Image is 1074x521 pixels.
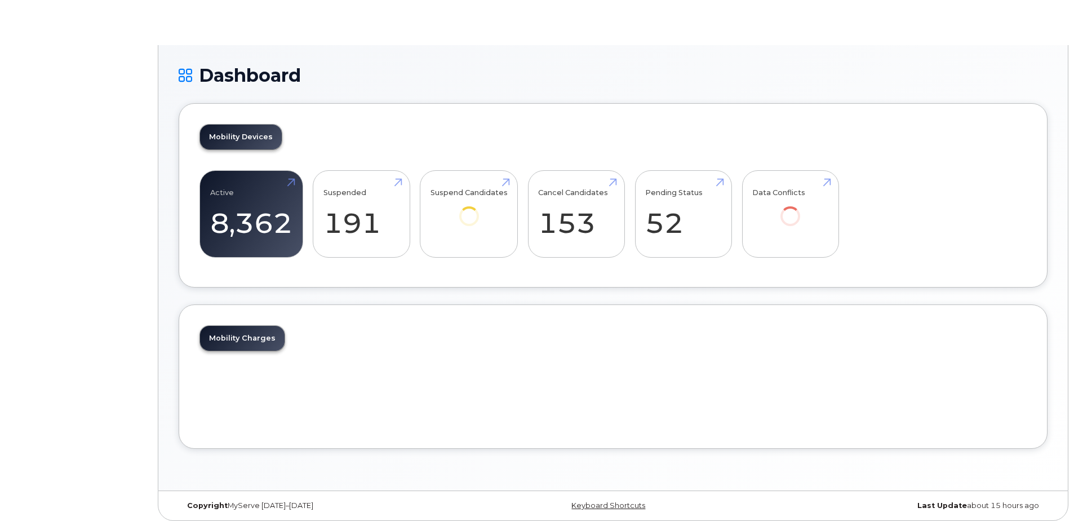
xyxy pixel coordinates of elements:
a: Suspended 191 [323,177,400,251]
a: Keyboard Shortcuts [571,501,645,510]
a: Mobility Charges [200,326,285,351]
a: Suspend Candidates [431,177,508,242]
h1: Dashboard [179,65,1048,85]
a: Cancel Candidates 153 [538,177,614,251]
a: Pending Status 52 [645,177,721,251]
a: Active 8,362 [210,177,292,251]
strong: Last Update [917,501,967,510]
a: Mobility Devices [200,125,282,149]
div: about 15 hours ago [758,501,1048,510]
div: MyServe [DATE]–[DATE] [179,501,468,510]
strong: Copyright [187,501,228,510]
a: Data Conflicts [752,177,828,242]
